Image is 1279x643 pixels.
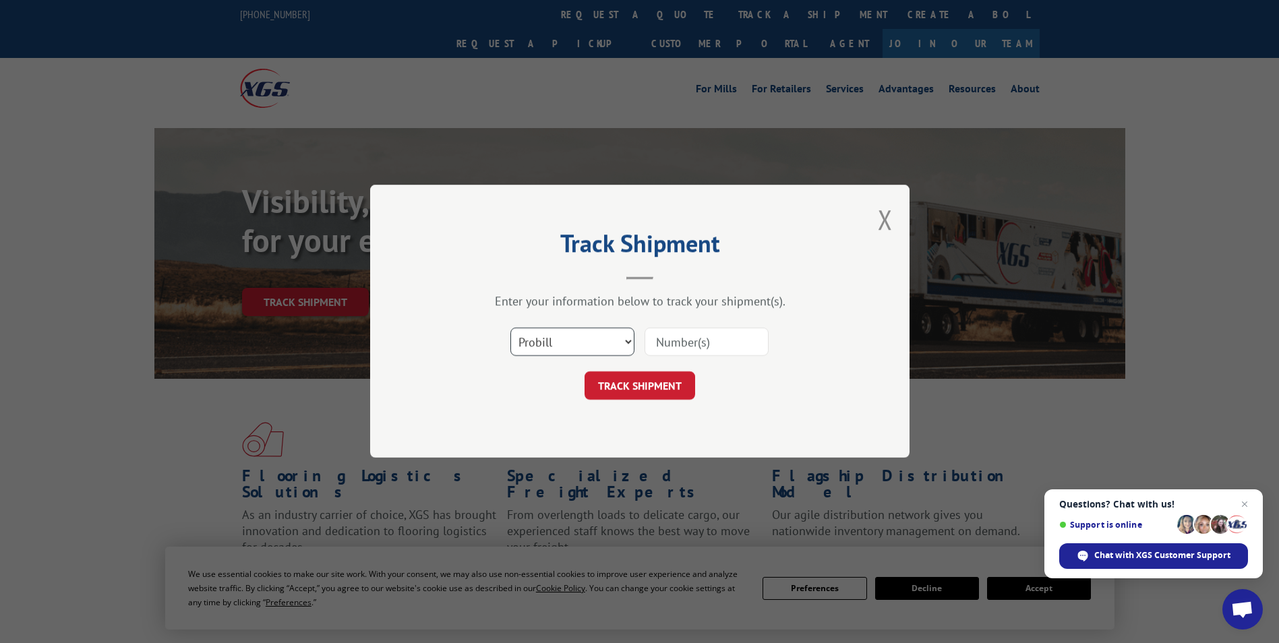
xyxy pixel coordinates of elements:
[1059,543,1248,569] div: Chat with XGS Customer Support
[1222,589,1263,630] div: Open chat
[1059,499,1248,510] span: Questions? Chat with us!
[1059,520,1172,530] span: Support is online
[438,234,842,259] h2: Track Shipment
[878,202,893,237] button: Close modal
[1094,549,1230,561] span: Chat with XGS Customer Support
[585,372,695,400] button: TRACK SHIPMENT
[645,328,769,357] input: Number(s)
[1237,496,1253,512] span: Close chat
[438,294,842,309] div: Enter your information below to track your shipment(s).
